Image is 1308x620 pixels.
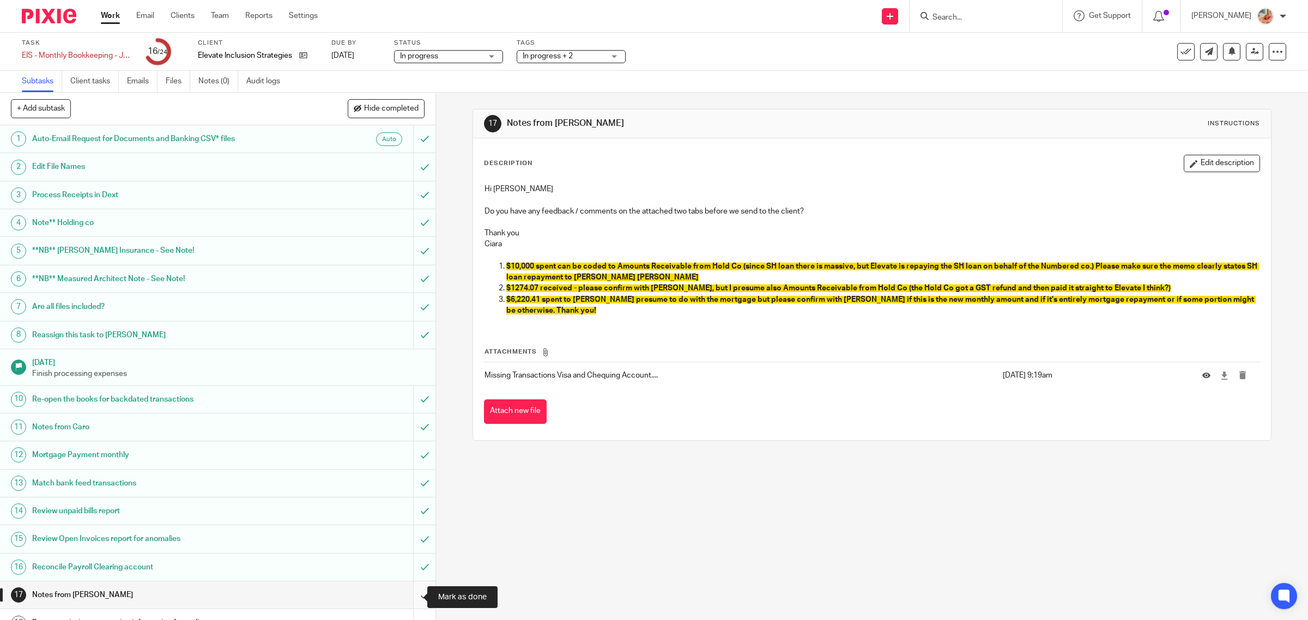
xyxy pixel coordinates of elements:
[11,420,26,435] div: 11
[485,239,1260,250] p: Ciara
[32,299,279,315] h1: Are all files included?
[198,71,238,92] a: Notes (0)
[70,71,119,92] a: Client tasks
[32,215,279,231] h1: Note** Holding co
[136,10,154,21] a: Email
[485,349,537,355] span: Attachments
[11,532,26,547] div: 15
[485,184,1260,194] p: Hi [PERSON_NAME]
[485,206,1260,217] p: Do you have any feedback / comments on the attached two tabs before we send to the client?
[22,71,62,92] a: Subtasks
[11,587,26,603] div: 17
[484,399,547,424] button: Attach new file
[11,392,26,407] div: 10
[507,118,895,129] h1: Notes from [PERSON_NAME]
[484,115,501,132] div: 17
[246,71,288,92] a: Audit logs
[11,215,26,230] div: 4
[32,503,279,519] h1: Review unpaid bills report
[1003,370,1186,381] p: [DATE] 9:19am
[506,296,1256,314] span: $6,220.41 spent to [PERSON_NAME] presume to do with the mortgage but please confirm with [PERSON_...
[11,299,26,314] div: 7
[1220,370,1228,381] a: Download
[32,531,279,547] h1: Review Open Invoices report for anomalies
[32,271,279,287] h1: **NB** Measured Architect Note - See Note!
[1208,119,1260,128] div: Instructions
[11,271,26,287] div: 6
[32,355,425,368] h1: [DATE]
[32,391,279,408] h1: Re-open the books for backdated transactions
[506,263,1259,281] span: $10,000 spent can be coded to Amounts Receivable from Hold Co (since SH loan there is massive, bu...
[127,71,158,92] a: Emails
[289,10,318,21] a: Settings
[22,9,76,23] img: Pixie
[523,52,573,60] span: In progress + 2
[32,475,279,491] h1: Match bank feed transactions
[22,39,131,47] label: Task
[11,99,71,118] button: + Add subtask
[11,160,26,175] div: 2
[32,587,279,603] h1: Notes from [PERSON_NAME]
[166,71,190,92] a: Files
[32,559,279,575] h1: Reconcile Payroll Clearing account
[376,132,402,146] div: Auto
[331,52,354,59] span: [DATE]
[394,39,503,47] label: Status
[11,560,26,575] div: 16
[11,503,26,519] div: 14
[11,131,26,147] div: 1
[1184,155,1260,172] button: Edit description
[148,45,167,58] div: 16
[1191,10,1251,21] p: [PERSON_NAME]
[348,99,425,118] button: Hide completed
[364,105,419,113] span: Hide completed
[11,244,26,259] div: 5
[32,327,279,343] h1: Reassign this task to [PERSON_NAME]
[32,159,279,175] h1: Edit File Names
[517,39,626,47] label: Tags
[32,447,279,463] h1: Mortgage Payment monthly
[485,370,997,381] p: Missing Transactions Visa and Chequing Account....
[32,242,279,259] h1: **NB** [PERSON_NAME] Insurance - See Note!
[11,476,26,491] div: 13
[931,13,1030,23] input: Search
[198,50,294,61] p: Elevate Inclusion Strategies Inc
[32,131,279,147] h1: Auto-Email Request for Documents and Banking CSV* files
[22,50,131,61] div: EIS - Monthly Bookkeeping - July
[506,284,1171,292] span: $1274.07 received - please confirm with [PERSON_NAME], but I presume also Amounts Receivable from...
[331,39,380,47] label: Due by
[11,447,26,463] div: 12
[158,49,167,55] small: /24
[11,327,26,343] div: 8
[11,187,26,203] div: 3
[485,228,1260,239] p: Thank you
[171,10,195,21] a: Clients
[32,419,279,435] h1: Notes from Caro
[1257,8,1274,25] img: MIC.jpg
[1089,12,1131,20] span: Get Support
[245,10,272,21] a: Reports
[101,10,120,21] a: Work
[211,10,229,21] a: Team
[198,39,318,47] label: Client
[400,52,438,60] span: In progress
[32,187,279,203] h1: Process Receipts in Dext
[32,368,425,379] p: Finish processing expenses
[484,159,532,168] p: Description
